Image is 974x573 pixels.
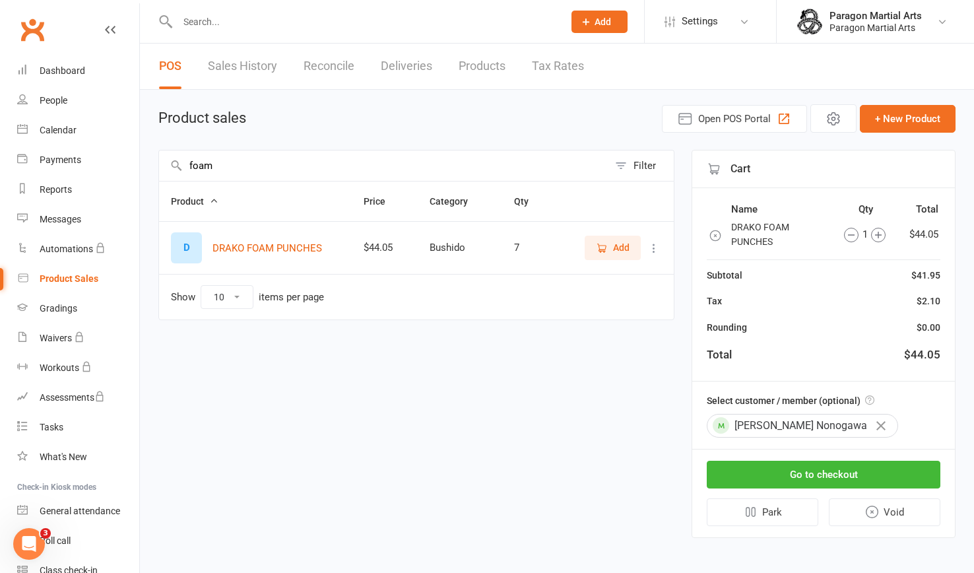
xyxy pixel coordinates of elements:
a: What's New [17,442,139,472]
div: Tax [707,294,722,308]
label: Select customer / member (optional) [707,393,874,408]
td: $44.05 [901,219,939,250]
a: Clubworx [16,13,49,46]
span: Settings [682,7,718,36]
h1: Product sales [158,110,246,126]
button: Add [585,236,641,259]
a: Roll call [17,526,139,556]
span: Qty [514,196,543,207]
div: Product Sales [40,273,98,284]
div: Rounding [707,320,747,335]
div: Dashboard [40,65,85,76]
button: Qty [514,193,543,209]
a: Gradings [17,294,139,323]
div: Gradings [40,303,77,314]
button: Park [707,498,818,526]
div: $41.95 [911,268,940,283]
div: Messages [40,214,81,224]
span: Category [430,196,482,207]
div: General attendance [40,506,120,516]
div: Roll call [40,535,71,546]
button: Open POS Portal [662,105,807,133]
a: People [17,86,139,116]
button: Add [571,11,628,33]
a: Product Sales [17,264,139,294]
iframe: Intercom live chat [13,528,45,560]
div: Cart [692,151,955,188]
div: Payments [40,154,81,165]
th: Total [901,201,939,218]
a: Reports [17,175,139,205]
div: $0.00 [917,320,940,335]
a: Calendar [17,116,139,145]
div: Show [171,285,324,309]
span: Add [613,240,630,255]
div: $2.10 [917,294,940,308]
div: Paragon Martial Arts [829,22,922,34]
span: Price [364,196,400,207]
div: Total [707,346,732,364]
a: Workouts [17,353,139,383]
a: Assessments [17,383,139,413]
div: Tasks [40,422,63,432]
span: 3 [40,528,51,539]
button: Category [430,193,482,209]
a: Tax Rates [532,44,584,89]
div: Subtotal [707,268,742,283]
a: Products [459,44,505,89]
button: Void [829,498,941,526]
button: Product [171,193,218,209]
span: Product [171,196,218,207]
div: What's New [40,452,87,462]
a: Payments [17,145,139,175]
th: Qty [832,201,899,218]
button: DRAKO FOAM PUNCHES [212,240,322,256]
span: Add [595,17,611,27]
th: Name [730,201,831,218]
a: Dashboard [17,56,139,86]
div: [PERSON_NAME] Nonogawa [707,414,898,438]
div: Automations [40,244,93,254]
a: Automations [17,234,139,264]
img: thumb_image1511995586.png [796,9,823,35]
div: 1 [833,226,897,242]
a: Sales History [208,44,277,89]
div: Bushido [430,242,490,253]
input: Search... [174,13,554,31]
div: Workouts [40,362,79,373]
div: Calendar [40,125,77,135]
div: Waivers [40,333,72,343]
a: Messages [17,205,139,234]
div: Assessments [40,392,105,403]
div: $44.05 [364,242,406,253]
td: DRAKO FOAM PUNCHES [730,219,831,250]
a: General attendance kiosk mode [17,496,139,526]
a: Deliveries [381,44,432,89]
button: Go to checkout [707,461,940,489]
div: Reports [40,184,72,195]
button: Price [364,193,400,209]
div: items per page [259,292,324,303]
div: 7 [514,242,548,253]
input: Search products by name, or scan product code [159,151,608,181]
div: People [40,95,67,106]
button: + New Product [860,105,956,133]
div: Filter [633,158,656,174]
div: Paragon Martial Arts [829,10,922,22]
a: Waivers [17,323,139,353]
a: POS [159,44,181,89]
button: Filter [608,151,674,181]
div: D [171,232,202,263]
a: Tasks [17,413,139,442]
div: $44.05 [904,346,940,364]
a: Reconcile [304,44,354,89]
span: Open POS Portal [698,111,771,127]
